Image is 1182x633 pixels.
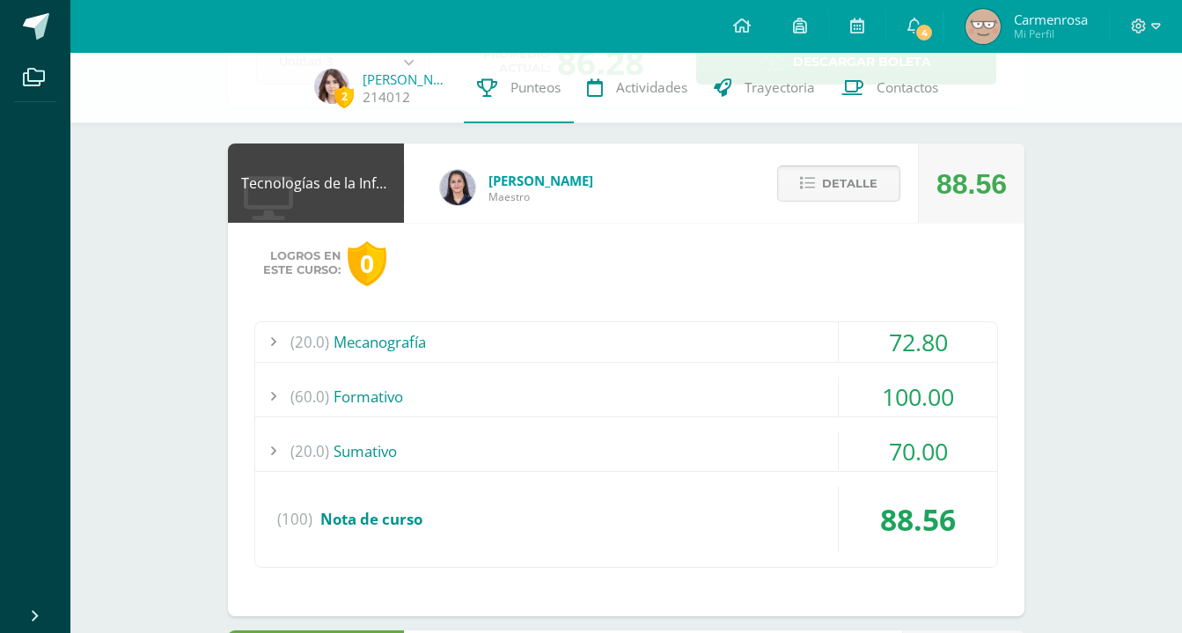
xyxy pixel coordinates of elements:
[488,189,593,204] span: Maestro
[822,167,877,200] span: Detalle
[488,172,593,189] span: [PERSON_NAME]
[255,431,997,471] div: Sumativo
[616,78,687,97] span: Actividades
[839,486,997,553] div: 88.56
[839,322,997,362] div: 72.80
[464,53,574,123] a: Punteos
[914,23,934,42] span: 4
[936,144,1007,224] div: 88.56
[228,144,404,223] div: Tecnologías de la Información y Comunicación: Computación
[334,85,354,107] span: 2
[839,377,997,416] div: 100.00
[877,78,938,97] span: Contactos
[363,70,451,88] a: [PERSON_NAME]
[440,170,475,205] img: dbcf09110664cdb6f63fe058abfafc14.png
[777,166,900,202] button: Detalle
[255,322,997,362] div: Mecanografía
[314,69,349,104] img: 39eb4bf3096e21ebf4b2bed6a34324b7.png
[320,509,422,529] span: Nota de curso
[828,53,951,123] a: Contactos
[839,431,997,471] div: 70.00
[1014,26,1088,41] span: Mi Perfil
[255,377,997,416] div: Formativo
[965,9,1001,44] img: 9c985a67a065490b763b888f5ada6da6.png
[363,88,410,107] a: 214012
[1014,11,1088,28] span: Carmenrosa
[290,431,329,471] span: (20.0)
[263,249,341,277] span: Logros en este curso:
[348,241,386,286] div: 0
[745,78,815,97] span: Trayectoria
[290,377,329,416] span: (60.0)
[701,53,828,123] a: Trayectoria
[290,322,329,362] span: (20.0)
[574,53,701,123] a: Actividades
[510,78,561,97] span: Punteos
[277,486,312,553] span: (100)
